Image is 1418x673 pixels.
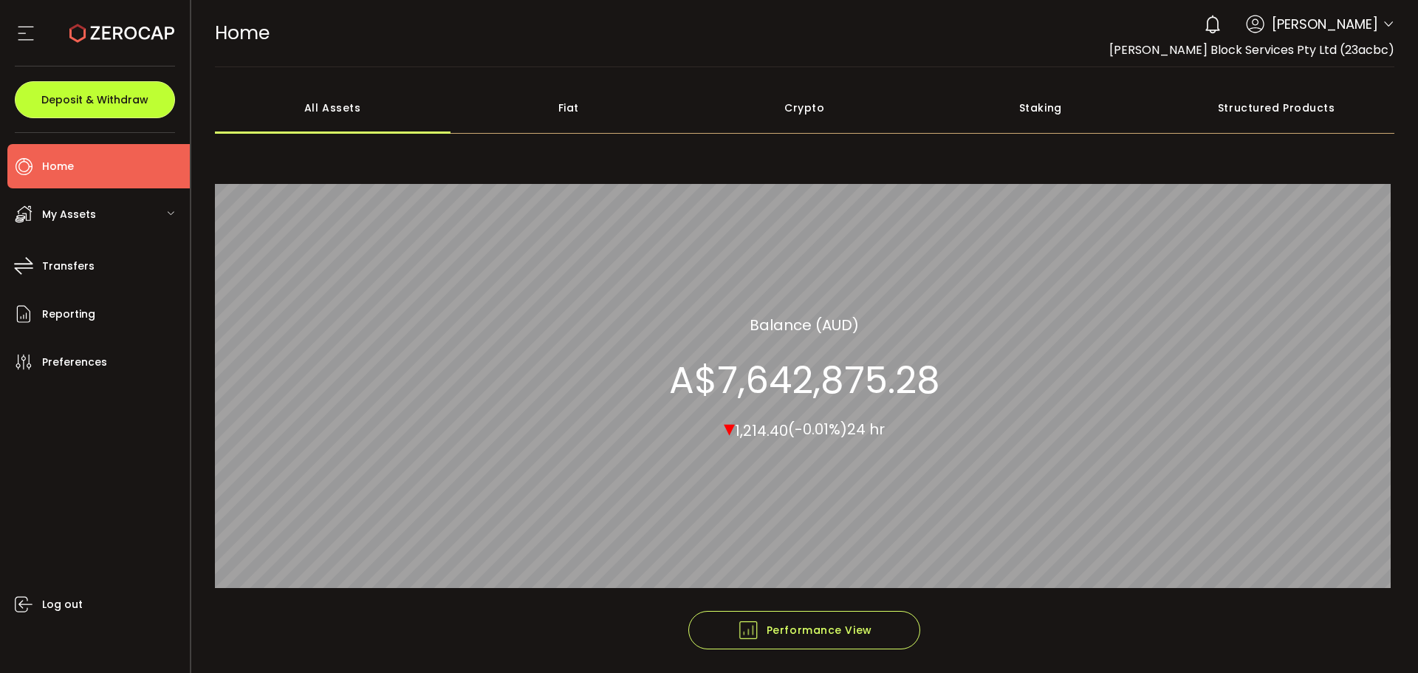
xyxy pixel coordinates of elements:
section: Balance (AUD) [750,313,859,335]
span: [PERSON_NAME] [1272,14,1378,34]
span: [PERSON_NAME] Block Services Pty Ltd (23acbc) [1109,41,1394,58]
span: My Assets [42,204,96,225]
div: Crypto [687,82,923,134]
span: Deposit & Withdraw [41,95,148,105]
span: 24 hr [847,419,885,440]
div: Staking [922,82,1159,134]
span: Log out [42,594,83,615]
span: ▾ [724,411,735,443]
span: (-0.01%) [788,419,847,440]
div: Structured Products [1159,82,1395,134]
span: 1,214.40 [735,420,788,440]
span: Performance View [737,619,872,641]
iframe: Chat Widget [1344,602,1418,673]
span: Home [42,156,74,177]
button: Performance View [688,611,920,649]
span: Home [215,20,270,46]
button: Deposit & Withdraw [15,81,175,118]
div: All Assets [215,82,451,134]
span: Preferences [42,352,107,373]
span: Transfers [42,256,95,277]
section: A$7,642,875.28 [669,358,940,402]
span: Reporting [42,304,95,325]
div: Fiat [451,82,687,134]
